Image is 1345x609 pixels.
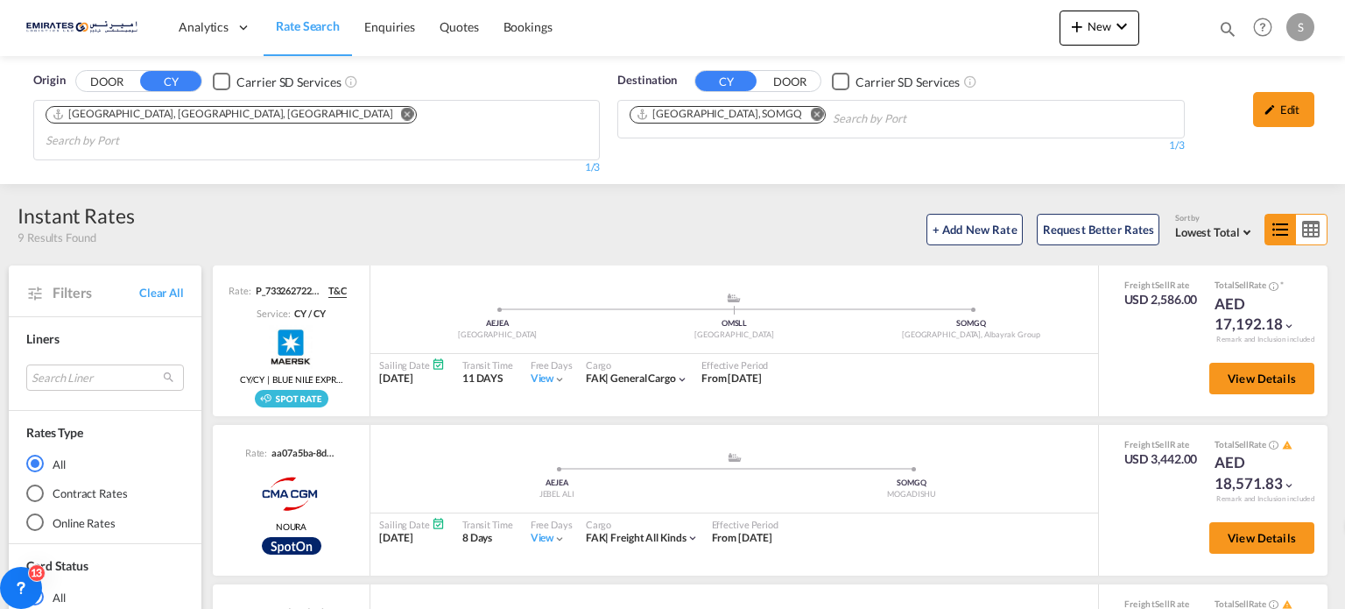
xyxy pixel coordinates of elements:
[833,105,999,133] input: Search by Port
[735,489,1090,500] div: MOGADISHU
[264,373,272,386] span: |
[140,71,201,91] button: CY
[432,358,445,371] md-icon: Schedules Available
[1124,279,1198,291] div: Freight Rate
[1215,294,1302,336] div: AED 17,192.18
[1124,291,1198,308] div: USD 2,586.00
[1264,103,1276,116] md-icon: icon-pencil
[1060,11,1139,46] button: icon-plus 400-fgNewicon-chevron-down
[735,478,1090,489] div: SOMGQ
[1286,13,1314,41] div: S
[276,18,340,33] span: Rate Search
[26,485,184,502] md-radio-button: Contract Rates
[1215,279,1302,293] div: Total Rate
[617,72,677,89] span: Destination
[139,285,184,301] span: Clear All
[1037,214,1159,245] button: Request Better Rates
[1155,439,1170,450] span: Sell
[26,424,83,442] div: Rates Type
[344,74,358,89] md-icon: Unchecked: Search for CY (Container Yard) services for all selected carriers.Checked : Search for...
[432,517,445,530] md-icon: Schedules Available
[1235,598,1249,609] span: Sell
[617,138,1184,153] div: 1/3
[1248,12,1286,44] div: Help
[1280,439,1292,452] button: icon-alert
[553,373,566,386] md-icon: icon-chevron-down
[379,531,445,546] div: [DATE]
[832,72,960,90] md-checkbox: Checkbox No Ink
[1278,280,1284,290] span: Subject to Remarks
[262,537,321,555] img: CMA_CGM_Spot.png
[267,446,337,459] div: aa07a5ba-8d59-4fb5-b767-a956818a4a6a.f8bdd74e-81ab-3508-93d0-a3a11d1e0c41
[1203,335,1327,344] div: Remark and Inclusion included
[1175,213,1256,224] div: Sort by
[379,489,735,500] div: JEBEL ALI
[1235,439,1249,450] span: Sell
[462,531,513,546] div: 8 Days
[1283,320,1295,332] md-icon: icon-chevron-down
[1209,363,1314,394] button: View Details
[553,533,566,545] md-icon: icon-chevron-down
[1218,19,1237,39] md-icon: icon-magnify
[1266,280,1278,293] button: Spot Rates are dynamic & can fluctuate with time
[1253,92,1314,127] div: icon-pencilEdit
[251,284,321,298] div: P_7332627223_P01hsbe3n
[853,318,1089,329] div: SOMGQ
[462,518,513,531] div: Transit Time
[18,230,96,245] span: 9 Results Found
[43,101,590,155] md-chips-wrap: Chips container. Use arrow keys to select chips.
[26,588,184,605] md-radio-button: All
[269,325,313,369] img: Maersk Spot
[1228,372,1296,386] span: View Details
[390,107,416,124] button: Remove
[926,214,1023,245] button: + Add New Rate
[605,372,609,385] span: |
[712,531,772,544] span: From [DATE]
[586,372,611,385] span: FAK
[247,472,335,516] img: CMACGM Spot
[262,537,321,555] div: Rollable available
[26,331,59,346] span: Liners
[462,358,513,372] div: Transit Time
[229,284,251,298] span: Rate:
[586,531,611,544] span: FAK
[701,372,762,386] div: From 09 Sep 2025
[724,453,745,462] md-icon: assets/icons/custom/ship-fill.svg
[856,74,960,91] div: Carrier SD Services
[179,18,229,36] span: Analytics
[213,72,341,90] md-checkbox: Checkbox No Ink
[531,358,573,372] div: Free Days
[1228,531,1296,545] span: View Details
[379,318,616,329] div: AEJEA
[963,74,977,89] md-icon: Unchecked: Search for CY (Container Yard) services for all selected carriers.Checked : Search for...
[33,160,600,175] div: 1/3
[245,446,268,459] span: Rate:
[379,518,445,531] div: Sailing Date
[1155,280,1170,290] span: Sell
[1248,12,1278,42] span: Help
[379,329,616,341] div: [GEOGRAPHIC_DATA]
[379,478,735,489] div: AEJEA
[1175,225,1240,239] span: Lowest Total
[723,294,744,302] md-icon: assets/icons/custom/ship-fill.svg
[52,107,397,122] div: Press delete to remove this chip.
[276,520,307,533] span: NOURA
[26,514,184,532] md-radio-button: Online Rates
[255,390,328,407] div: Rollable available
[53,283,139,302] span: Filters
[531,531,567,546] div: Viewicon-chevron-down
[701,358,768,372] div: Effective Period
[1155,598,1170,609] span: Sell
[586,518,699,531] div: Cargo
[255,390,328,407] img: Spot_rate_rollable_v2.png
[236,74,341,91] div: Carrier SD Services
[52,107,393,122] div: Port of Jebel Ali, Jebel Ali, AEJEA
[462,372,513,386] div: 11 DAYS
[272,373,342,386] span: BLUE NILE EXPRESS
[379,372,445,386] div: [DATE]
[257,307,290,320] span: Service:
[853,329,1089,341] div: [GEOGRAPHIC_DATA], Albayrak Group
[1218,19,1237,46] div: icon-magnify
[46,127,212,155] input: Search by Port
[379,358,445,372] div: Sailing Date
